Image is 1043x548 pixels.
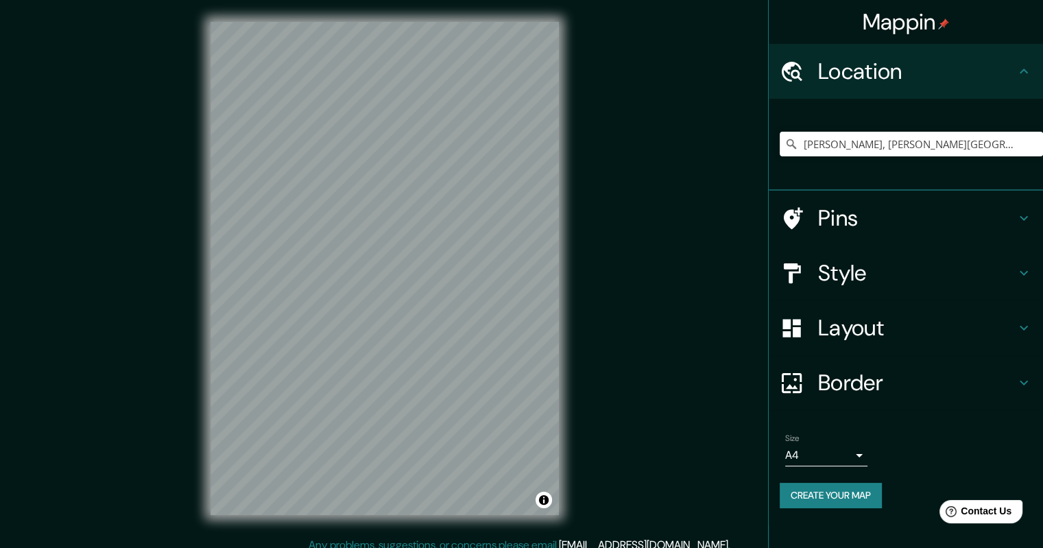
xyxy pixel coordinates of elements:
label: Size [785,433,800,444]
h4: Pins [818,204,1016,232]
div: Layout [769,300,1043,355]
iframe: Help widget launcher [921,495,1028,533]
canvas: Map [211,22,559,515]
h4: Location [818,58,1016,85]
h4: Layout [818,314,1016,342]
div: Style [769,246,1043,300]
div: Pins [769,191,1043,246]
img: pin-icon.png [938,19,949,29]
div: Border [769,355,1043,410]
h4: Style [818,259,1016,287]
input: Pick your city or area [780,132,1043,156]
button: Toggle attribution [536,492,552,508]
h4: Border [818,369,1016,396]
h4: Mappin [863,8,950,36]
button: Create your map [780,483,882,508]
div: Location [769,44,1043,99]
div: A4 [785,444,867,466]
